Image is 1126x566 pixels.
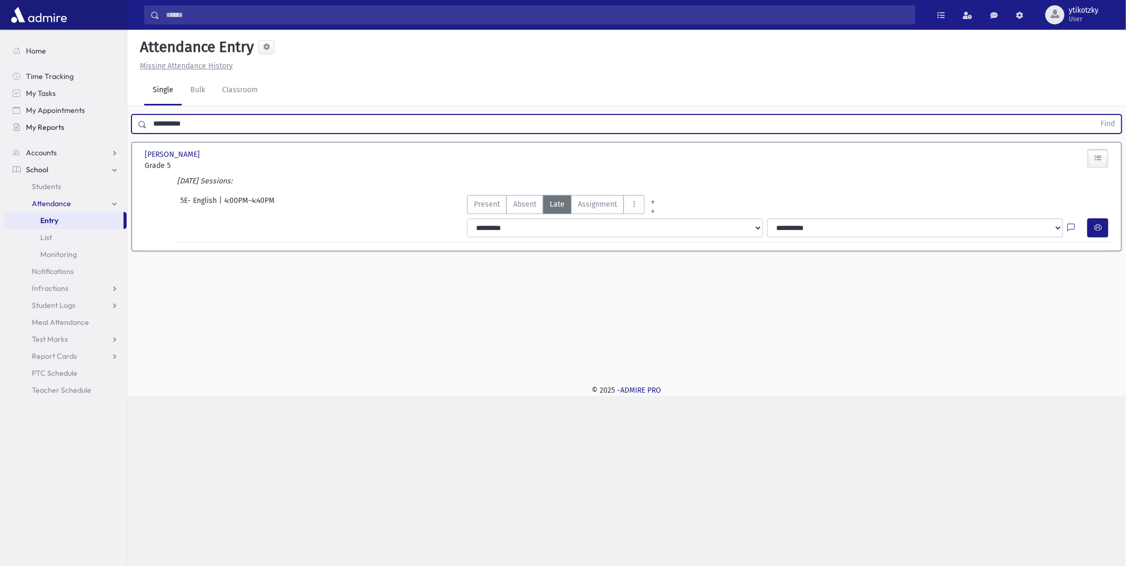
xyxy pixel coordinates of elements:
[4,246,127,263] a: Monitoring
[1069,15,1098,23] span: User
[144,385,1109,396] div: © 2025 -
[180,195,219,214] span: 5E- English
[136,38,254,56] h5: Attendance Entry
[136,61,233,70] a: Missing Attendance History
[26,165,48,174] span: School
[26,72,74,81] span: Time Tracking
[4,314,127,331] a: Meal Attendance
[513,199,536,210] span: Absent
[4,263,127,280] a: Notifications
[578,199,617,210] span: Assignment
[26,105,85,115] span: My Appointments
[4,212,124,229] a: Entry
[182,76,214,105] a: Bulk
[214,76,266,105] a: Classroom
[40,250,77,259] span: Monitoring
[160,5,915,24] input: Search
[4,68,127,85] a: Time Tracking
[4,331,127,348] a: Test Marks
[4,382,127,399] a: Teacher Schedule
[32,300,75,310] span: Student Logs
[32,351,77,361] span: Report Cards
[4,229,127,246] a: List
[621,386,662,395] a: ADMIRE PRO
[32,368,77,378] span: PTC Schedule
[1069,6,1098,15] span: ytikotzky
[32,317,89,327] span: Meal Attendance
[4,102,127,119] a: My Appointments
[4,42,127,59] a: Home
[145,160,296,171] span: Grade 5
[4,348,127,365] a: Report Cards
[1094,115,1121,133] button: Find
[4,119,127,136] a: My Reports
[645,204,661,212] a: All Later
[26,89,56,98] span: My Tasks
[4,297,127,314] a: Student Logs
[32,199,71,208] span: Attendance
[8,4,69,25] img: AdmirePro
[40,216,58,225] span: Entry
[4,195,127,212] a: Attendance
[40,233,52,242] span: List
[4,144,127,161] a: Accounts
[140,61,233,70] u: Missing Attendance History
[145,149,202,160] span: [PERSON_NAME]
[467,195,661,214] div: AttTypes
[4,365,127,382] a: PTC Schedule
[474,199,500,210] span: Present
[550,199,565,210] span: Late
[4,178,127,195] a: Students
[144,76,182,105] a: Single
[4,161,127,178] a: School
[32,182,61,191] span: Students
[32,334,68,344] span: Test Marks
[26,46,46,56] span: Home
[224,195,275,214] span: 4:00PM-4:40PM
[32,284,68,293] span: Infractions
[4,280,127,297] a: Infractions
[177,176,232,185] i: [DATE] Sessions:
[4,85,127,102] a: My Tasks
[26,148,57,157] span: Accounts
[26,122,64,132] span: My Reports
[219,195,224,214] span: |
[32,385,91,395] span: Teacher Schedule
[32,267,74,276] span: Notifications
[645,195,661,204] a: All Prior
